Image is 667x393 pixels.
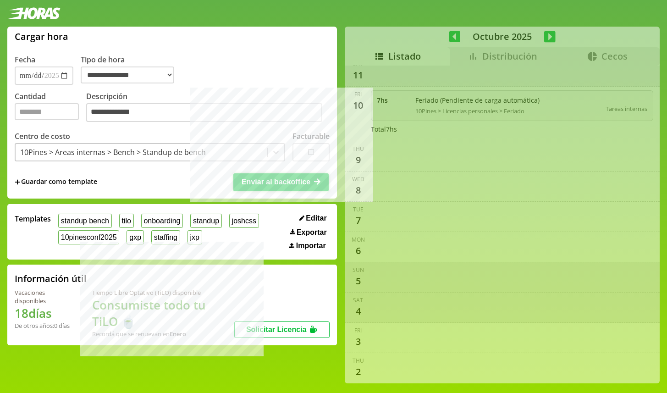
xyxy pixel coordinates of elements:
h1: 18 días [15,305,70,321]
button: jxp [187,230,202,244]
h1: Cargar hora [15,30,68,43]
textarea: Descripción [86,103,322,122]
h1: Consumiste todo tu TiLO 🍵 [92,297,234,330]
h2: Información útil [15,272,87,285]
div: 10Pines > Areas internas > Bench > Standup de bench [20,147,206,157]
button: joshcss [229,214,259,228]
label: Descripción [86,91,330,125]
span: Solicitar Licencia [246,326,307,333]
div: Vacaciones disponibles [15,288,70,305]
div: Tiempo Libre Optativo (TiLO) disponible [92,288,234,297]
button: standup [190,214,222,228]
button: Solicitar Licencia [234,321,330,338]
span: Exportar [297,228,327,237]
b: Enero [170,330,186,338]
span: Editar [306,214,326,222]
button: tilo [119,214,134,228]
button: onboarding [141,214,183,228]
span: Enviar al backoffice [242,178,310,186]
button: Enviar al backoffice [233,173,329,191]
img: logotipo [7,7,61,19]
label: Facturable [292,131,330,141]
span: +Guardar como template [15,177,97,187]
button: gxp [127,230,143,244]
label: Centro de costo [15,131,70,141]
div: De otros años: 0 días [15,321,70,330]
button: Exportar [287,228,330,237]
input: Cantidad [15,103,79,120]
span: Templates [15,214,51,224]
button: Editar [297,214,330,223]
button: 10pinesconf2025 [58,230,119,244]
div: Recordá que se renuevan en [92,330,234,338]
button: standup bench [58,214,112,228]
label: Tipo de hora [81,55,182,85]
select: Tipo de hora [81,66,174,83]
span: + [15,177,20,187]
label: Cantidad [15,91,86,125]
span: Importar [296,242,326,250]
label: Fecha [15,55,35,65]
button: staffing [151,230,180,244]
